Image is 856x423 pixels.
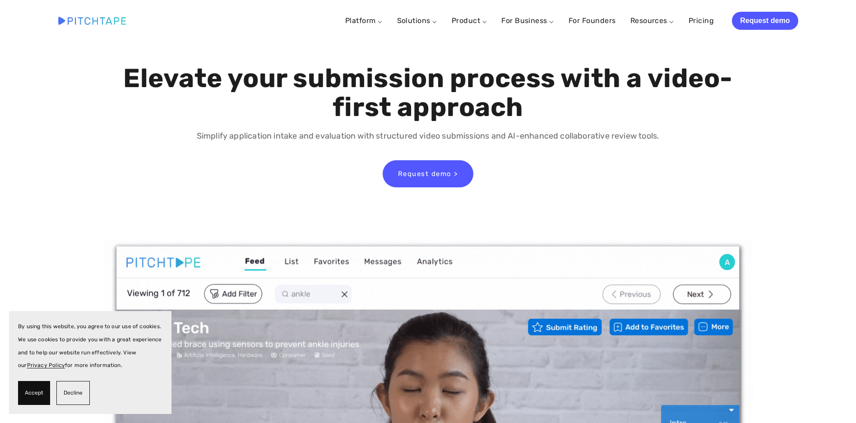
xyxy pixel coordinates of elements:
[27,362,65,368] a: Privacy Policy
[9,311,171,414] section: Cookie banner
[383,160,473,187] a: Request demo >
[732,12,798,30] a: Request demo
[397,16,437,25] a: Solutions ⌵
[345,16,383,25] a: Platform ⌵
[689,13,714,29] a: Pricing
[630,16,674,25] a: Resources ⌵
[25,386,43,400] span: Accept
[18,381,50,405] button: Accept
[18,320,162,372] p: By using this website, you agree to our use of cookies. We use cookies to provide you with a grea...
[569,13,616,29] a: For Founders
[501,16,554,25] a: For Business ⌵
[58,17,126,24] img: Pitchtape | Video Submission Management Software
[64,386,83,400] span: Decline
[121,130,735,143] p: Simplify application intake and evaluation with structured video submissions and AI-enhanced coll...
[121,64,735,122] h1: Elevate your submission process with a video-first approach
[56,381,90,405] button: Decline
[452,16,487,25] a: Product ⌵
